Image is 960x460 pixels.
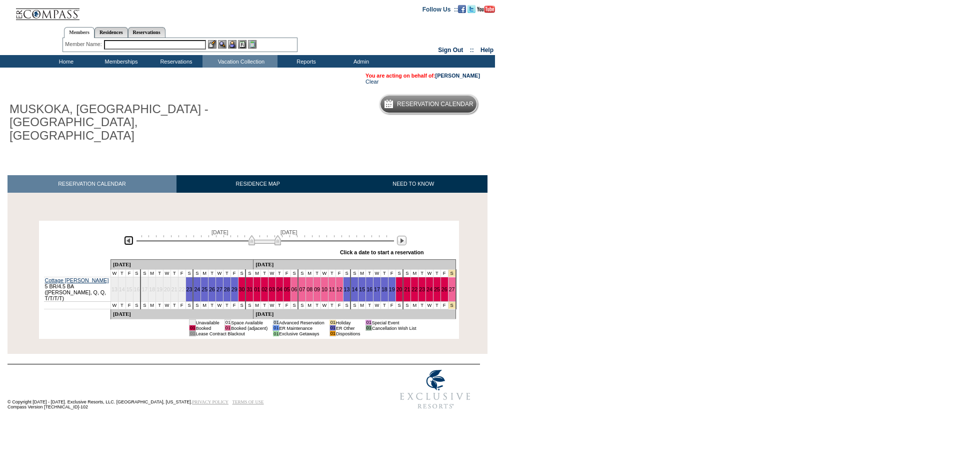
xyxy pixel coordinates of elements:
td: S [133,270,140,277]
td: 13 [110,277,118,302]
a: 04 [276,286,282,292]
td: F [283,302,290,309]
td: F [178,302,185,309]
a: 09 [314,286,320,292]
a: 26 [209,286,215,292]
td: 01 [365,325,371,331]
td: T [380,270,388,277]
a: 20 [396,286,402,292]
img: Subscribe to our YouTube Channel [477,6,495,13]
td: S [298,270,305,277]
td: Reservations [147,55,202,68]
td: M [411,302,418,309]
td: S [395,302,403,309]
a: [PERSON_NAME] [435,73,480,79]
td: 16 [133,277,140,302]
td: S [238,302,245,309]
td: T [261,302,268,309]
span: :: [470,47,474,54]
td: T [208,302,216,309]
td: W [321,270,328,277]
td: Lease Contract Blackout [195,331,267,336]
td: 01 [329,325,335,331]
td: F [230,302,238,309]
td: T [275,302,283,309]
td: 14 [118,277,125,302]
td: 20 [163,277,170,302]
div: Member Name: [65,40,103,49]
td: F [440,270,448,277]
a: 27 [449,286,455,292]
a: 01 [254,286,260,292]
td: T [418,270,426,277]
td: W [110,302,118,309]
td: 18 [148,277,156,302]
td: 19 [156,277,163,302]
td: T [118,302,125,309]
td: S [350,270,358,277]
td: Cancellation Wish List [371,325,416,331]
td: S [140,270,148,277]
td: F [125,302,133,309]
td: M [148,270,156,277]
a: 07 [299,286,305,292]
a: Residences [94,27,128,38]
td: 01 [273,325,279,331]
a: 24 [426,286,432,292]
td: F [335,270,343,277]
td: F [335,302,343,309]
td: Reports [277,55,332,68]
td: T [208,270,216,277]
td: S [245,270,253,277]
a: 21 [404,286,410,292]
td: 01 [189,325,195,331]
td: S [290,270,298,277]
td: T [418,302,426,309]
td: T [223,302,230,309]
a: Members [64,27,94,38]
td: 17 [140,277,148,302]
td: Memberships [92,55,147,68]
td: W [163,270,170,277]
td: Admin [332,55,387,68]
td: W [321,302,328,309]
td: 01 [189,331,195,336]
td: [DATE] [253,260,456,270]
h1: MUSKOKA, [GEOGRAPHIC_DATA] - [GEOGRAPHIC_DATA], [GEOGRAPHIC_DATA] [7,101,231,144]
a: 12 [336,286,342,292]
td: Follow Us :: [422,5,458,13]
td: M [306,302,313,309]
a: 23 [186,286,192,292]
td: S [245,302,253,309]
img: Become our fan on Facebook [458,5,466,13]
td: Special Event [371,320,416,325]
a: 16 [366,286,372,292]
td: M [253,270,261,277]
td: W [110,270,118,277]
td: M [306,270,313,277]
img: Previous [124,236,133,245]
a: 15 [359,286,365,292]
td: F [283,270,290,277]
td: S [185,270,193,277]
div: Click a date to start a reservation [340,249,424,255]
td: W [216,302,223,309]
td: T [118,270,125,277]
td: S [343,302,350,309]
img: View [218,40,226,49]
img: Reservations [238,40,246,49]
a: 19 [389,286,395,292]
td: S [185,302,193,309]
td: Vacation Collection [202,55,277,68]
a: 27 [216,286,222,292]
a: Help [480,47,493,54]
a: 22 [411,286,417,292]
td: T [366,302,373,309]
a: 18 [381,286,387,292]
td: M [358,270,366,277]
td: Advanced Reservation [279,320,324,325]
td: W [373,270,381,277]
td: F [178,270,185,277]
a: NEED TO KNOW [339,175,487,193]
td: S [298,302,305,309]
